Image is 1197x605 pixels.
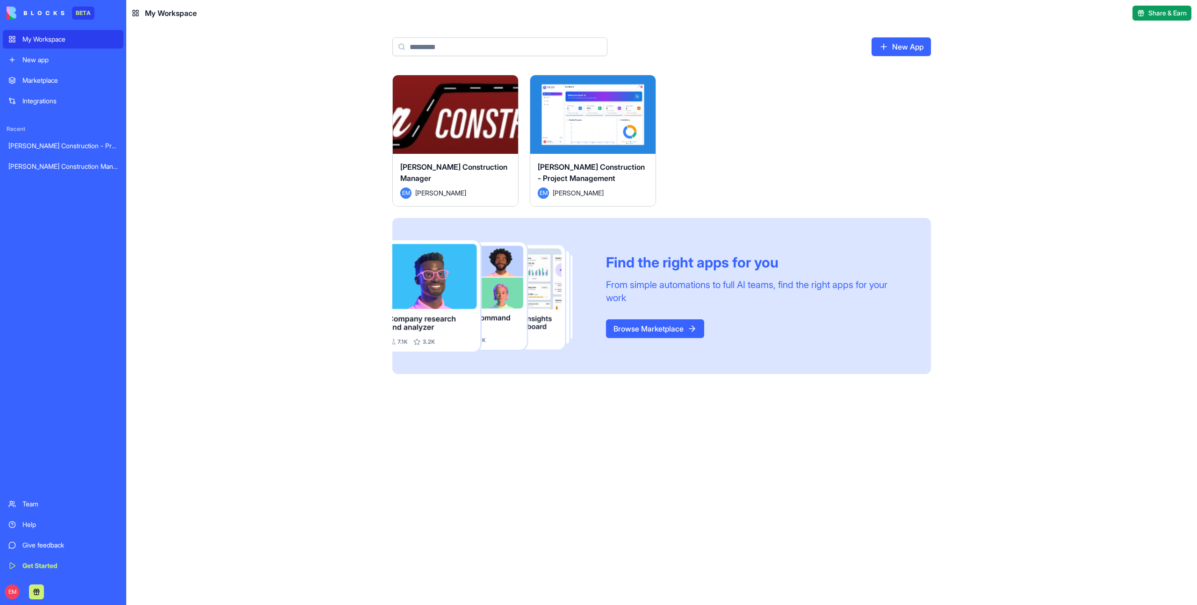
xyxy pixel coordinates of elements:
a: New App [872,37,931,56]
span: EM [400,187,411,199]
button: Share & Earn [1132,6,1191,21]
a: My Workspace [3,30,123,49]
a: BETA [7,7,94,20]
div: [PERSON_NAME] Construction Manager [8,162,118,171]
span: [PERSON_NAME] Construction - Project Management [538,162,645,183]
div: Help [22,520,118,529]
a: [PERSON_NAME] Construction - Project ManagementEM[PERSON_NAME] [530,75,656,207]
span: [PERSON_NAME] [415,188,466,198]
span: [PERSON_NAME] [553,188,604,198]
a: Get Started [3,556,123,575]
div: Get Started [22,561,118,570]
span: EM [5,584,20,599]
span: [PERSON_NAME] Construction Manager [400,162,507,183]
div: From simple automations to full AI teams, find the right apps for your work [606,278,909,304]
div: New app [22,55,118,65]
img: logo [7,7,65,20]
span: EM [538,187,549,199]
div: Give feedback [22,540,118,550]
a: [PERSON_NAME] Construction - Project Management [3,137,123,155]
div: Find the right apps for you [606,254,909,271]
div: BETA [72,7,94,20]
span: Share & Earn [1148,8,1187,18]
span: My Workspace [145,7,197,19]
a: Give feedback [3,536,123,555]
a: Integrations [3,92,123,110]
div: Marketplace [22,76,118,85]
div: [PERSON_NAME] Construction - Project Management [8,141,118,151]
img: Frame_181_egmpey.png [392,240,591,352]
a: New app [3,50,123,69]
div: Team [22,499,118,509]
div: Integrations [22,96,118,106]
a: Marketplace [3,71,123,90]
a: Browse Marketplace [606,319,704,338]
span: Recent [3,125,123,133]
a: [PERSON_NAME] Construction ManagerEM[PERSON_NAME] [392,75,519,207]
div: My Workspace [22,35,118,44]
a: Help [3,515,123,534]
a: Team [3,495,123,513]
a: [PERSON_NAME] Construction Manager [3,157,123,176]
